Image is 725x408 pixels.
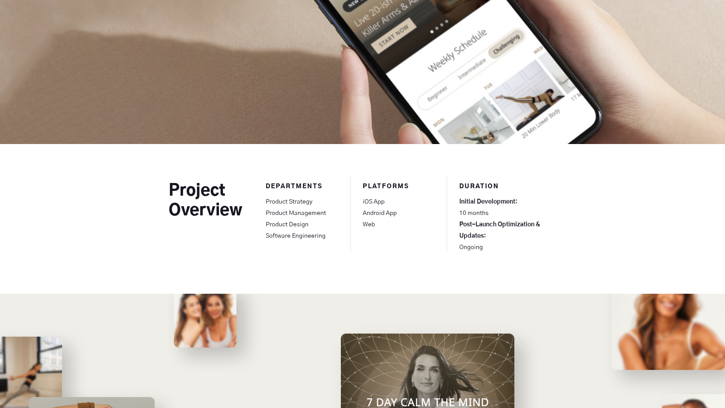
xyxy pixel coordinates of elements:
img: Photo [174,285,236,348]
h3: platforms [363,176,460,191]
strong: Initial Development: [459,199,517,205]
p: iOS App Android App Web [363,196,460,230]
h3: Departments [266,176,363,191]
strong: Post-Launch Optimization & Updates: [459,222,540,239]
h3: duration [459,176,556,191]
p: Product Strategy Product Management Product Design Software Engineering [266,196,363,242]
h2: Project Overview [169,176,266,221]
img: Image 02-2 [611,256,725,370]
p: 10 months Ongoing [459,196,556,253]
